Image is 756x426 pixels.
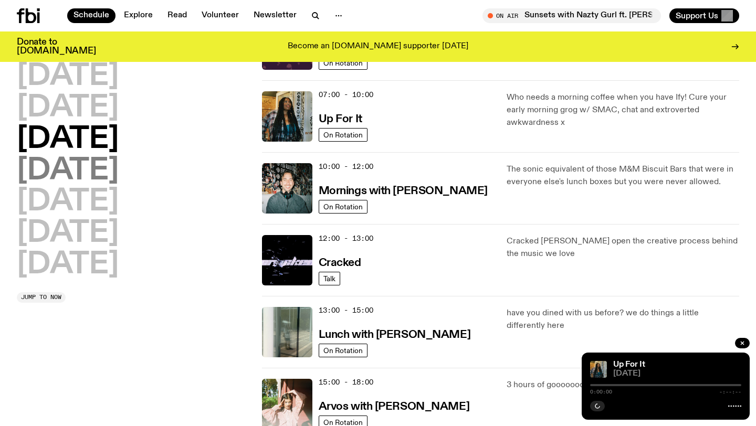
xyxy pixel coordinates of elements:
span: -:--:-- [719,389,741,395]
a: On Rotation [319,200,367,214]
a: Up For It [319,112,362,125]
a: Schedule [67,8,115,23]
a: Read [161,8,193,23]
a: Mornings with [PERSON_NAME] [319,184,488,197]
a: Volunteer [195,8,245,23]
h3: Up For It [319,114,362,125]
span: Talk [323,274,335,282]
button: Support Us [669,8,739,23]
span: Jump to now [21,294,61,300]
p: have you dined with us before? we do things a little differently here [507,307,739,332]
span: 07:00 - 10:00 [319,90,373,100]
a: Arvos with [PERSON_NAME] [319,399,469,412]
h3: Arvos with [PERSON_NAME] [319,401,469,412]
h3: Lunch with [PERSON_NAME] [319,329,470,340]
button: [DATE] [17,187,119,217]
span: 15:00 - 18:00 [319,377,373,387]
button: On AirSunsets with Nazty Gurl ft. [PERSON_NAME] (Guest Mix) [482,8,661,23]
span: Support Us [676,11,718,20]
button: [DATE] [17,93,119,123]
a: Newsletter [247,8,303,23]
a: On Rotation [319,344,367,357]
a: Talk [319,272,340,285]
p: Become an [DOMAIN_NAME] supporter [DATE] [288,42,468,51]
span: On Rotation [323,346,363,354]
span: 13:00 - 15:00 [319,305,373,315]
p: The sonic equivalent of those M&M Biscuit Bars that were in everyone else's lunch boxes but you w... [507,163,739,188]
span: On Rotation [323,418,363,426]
h3: Donate to [DOMAIN_NAME] [17,38,96,56]
a: Cracked [319,255,361,269]
img: Ify - a Brown Skin girl with black braided twists, looking up to the side with her tongue stickin... [590,361,607,378]
a: On Rotation [319,56,367,70]
button: Jump to now [17,292,66,303]
button: [DATE] [17,250,119,280]
p: 3 hours of goooooood music [507,379,739,391]
a: Lunch with [PERSON_NAME] [319,327,470,340]
h3: Cracked [319,258,361,269]
span: On Rotation [323,203,363,210]
span: 0:00:00 [590,389,612,395]
img: Logo for Podcast Cracked. Black background, with white writing, with glass smashing graphics [262,235,312,285]
a: Up For It [613,360,645,369]
button: [DATE] [17,219,119,248]
span: 12:00 - 13:00 [319,233,373,243]
button: [DATE] [17,156,119,186]
span: On Rotation [323,59,363,67]
button: [DATE] [17,125,119,154]
img: Radio presenter Ben Hansen sits in front of a wall of photos and an fbi radio sign. Film photo. B... [262,163,312,214]
p: Cracked [PERSON_NAME] open the creative process behind the music we love [507,235,739,260]
p: Who needs a morning coffee when you have Ify! Cure your early morning grog w/ SMAC, chat and extr... [507,91,739,129]
a: Explore [118,8,159,23]
button: [DATE] [17,62,119,91]
a: On Rotation [319,128,367,142]
span: 10:00 - 12:00 [319,162,373,172]
span: On Rotation [323,131,363,139]
span: [DATE] [613,370,741,378]
h3: Mornings with [PERSON_NAME] [319,186,488,197]
img: Ify - a Brown Skin girl with black braided twists, looking up to the side with her tongue stickin... [262,91,312,142]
